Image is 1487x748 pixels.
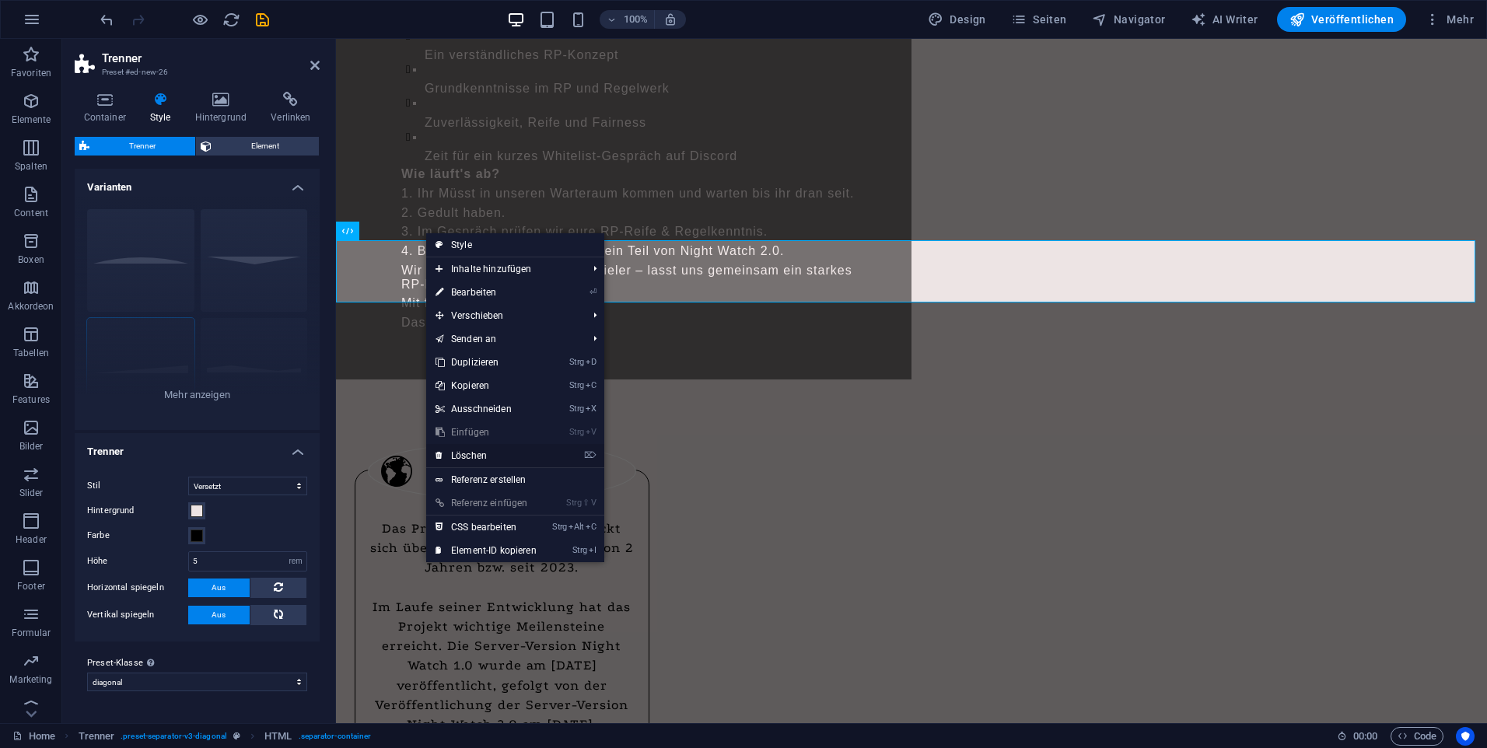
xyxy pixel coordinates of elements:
[19,487,44,499] p: Slider
[75,433,320,461] h4: Trenner
[14,207,48,219] p: Content
[1398,727,1436,746] span: Code
[186,92,262,124] h4: Hintergrund
[1425,12,1474,27] span: Mehr
[79,727,115,746] span: Klick zum Auswählen. Doppelklick zum Bearbeiten
[589,545,597,555] i: I
[922,7,992,32] div: Design (Strg+Alt+Y)
[584,450,597,460] i: ⌦
[569,404,584,414] i: Strg
[569,380,584,390] i: Strg
[13,347,49,359] p: Tabellen
[216,137,314,156] span: Element
[586,522,597,532] i: C
[1289,12,1394,27] span: Veröffentlichen
[426,257,581,281] span: Inhalte hinzufügen
[1277,7,1406,32] button: Veröffentlichen
[12,627,51,639] p: Formular
[426,281,546,304] a: ⏎Bearbeiten
[253,10,271,29] button: save
[15,160,47,173] p: Spalten
[590,287,597,297] i: ⏎
[75,137,195,156] button: Trenner
[426,468,604,491] a: Referenz erstellen
[586,380,597,390] i: C
[426,539,546,562] a: StrgIElement-ID kopieren
[1005,7,1073,32] button: Seiten
[11,67,51,79] p: Favoriten
[18,253,44,266] p: Boxen
[1456,727,1475,746] button: Usercentrics
[1092,12,1166,27] span: Navigator
[212,578,226,597] span: Aus
[569,522,584,532] i: Alt
[12,393,50,406] p: Features
[928,12,986,27] span: Design
[16,533,47,546] p: Header
[87,557,188,565] label: Höhe
[426,397,546,421] a: StrgXAusschneiden
[426,444,546,467] a: ⌦Löschen
[1191,12,1258,27] span: AI Writer
[254,11,271,29] i: Save (Ctrl+S)
[191,10,209,29] button: Klicke hier, um den Vorschau-Modus zu verlassen
[188,578,250,597] button: Aus
[12,727,55,746] a: Klick, um Auswahl aufzuheben. Doppelklick öffnet Seitenverwaltung
[586,404,597,414] i: X
[552,522,567,532] i: Strg
[426,233,604,257] a: Style
[264,727,292,746] span: Klick zum Auswählen. Doppelklick zum Bearbeiten
[75,169,320,197] h4: Varianten
[87,477,188,495] label: Stil
[121,727,227,746] span: . preset-separator-v3-diagonal
[1364,730,1366,742] span: :
[426,327,581,351] a: Senden an
[426,304,581,327] span: Verschieben
[623,10,648,29] h6: 100%
[569,357,584,367] i: Strg
[141,92,186,124] h4: Style
[426,374,546,397] a: StrgCKopieren
[222,11,240,29] i: Seite neu laden
[1086,7,1172,32] button: Navigator
[299,727,372,746] span: . separator-container
[1391,727,1443,746] button: Code
[196,137,319,156] button: Element
[212,606,226,624] span: Aus
[922,7,992,32] button: Design
[233,732,240,740] i: Dieses Element ist ein anpassbares Preset
[569,427,584,437] i: Strg
[12,114,51,126] p: Elemente
[586,427,597,437] i: V
[586,357,597,367] i: D
[87,502,188,520] label: Hintergrund
[79,727,372,746] nav: breadcrumb
[426,491,546,515] a: Strg⇧VReferenz einfügen
[663,12,677,26] i: Bei Größenänderung Zoomstufe automatisch an das gewählte Gerät anpassen.
[583,498,590,508] i: ⇧
[87,654,307,673] label: Preset-Klasse
[426,421,546,444] a: StrgVEinfügen
[1353,727,1377,746] span: 00 00
[572,545,587,555] i: Strg
[102,65,289,79] h3: Preset #ed-new-26
[188,606,250,624] button: Aus
[591,498,596,508] i: V
[102,51,320,65] h2: Trenner
[566,498,581,508] i: Strg
[1011,12,1067,27] span: Seiten
[426,516,546,539] a: StrgAltCCSS bearbeiten
[1184,7,1265,32] button: AI Writer
[1419,7,1480,32] button: Mehr
[426,351,546,374] a: StrgDDuplizieren
[94,137,191,156] span: Trenner
[17,580,45,592] p: Footer
[222,10,240,29] button: reload
[1337,727,1378,746] h6: Session-Zeit
[262,92,320,124] h4: Verlinken
[75,92,141,124] h4: Container
[600,10,655,29] button: 100%
[9,673,52,686] p: Marketing
[8,300,54,313] p: Akkordeon
[87,526,188,545] label: Farbe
